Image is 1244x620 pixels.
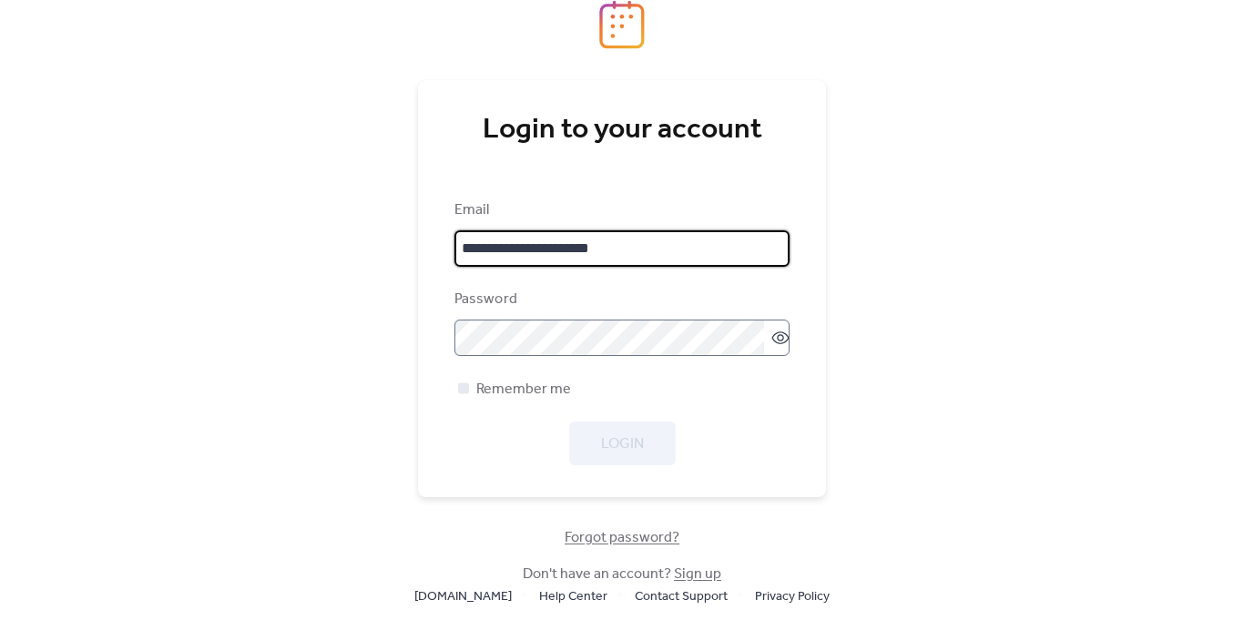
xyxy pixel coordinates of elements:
[565,533,679,543] a: Forgot password?
[476,379,571,401] span: Remember me
[635,586,728,608] span: Contact Support
[454,289,786,310] div: Password
[523,564,721,585] span: Don't have an account?
[454,112,790,148] div: Login to your account
[539,586,607,608] span: Help Center
[414,584,512,607] a: [DOMAIN_NAME]
[454,199,786,221] div: Email
[755,584,830,607] a: Privacy Policy
[755,586,830,608] span: Privacy Policy
[635,584,728,607] a: Contact Support
[565,527,679,549] span: Forgot password?
[414,586,512,608] span: [DOMAIN_NAME]
[674,560,721,588] a: Sign up
[539,584,607,607] a: Help Center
